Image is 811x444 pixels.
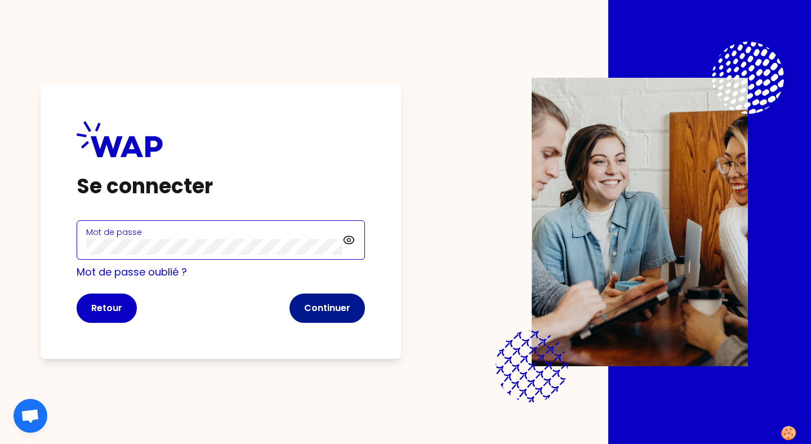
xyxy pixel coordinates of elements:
label: Mot de passe [86,227,142,238]
button: Retour [77,294,137,323]
div: Open chat [14,399,47,433]
a: Mot de passe oublié ? [77,265,187,279]
img: Description [532,78,748,366]
h1: Se connecter [77,175,365,198]
button: Continuer [289,294,365,323]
